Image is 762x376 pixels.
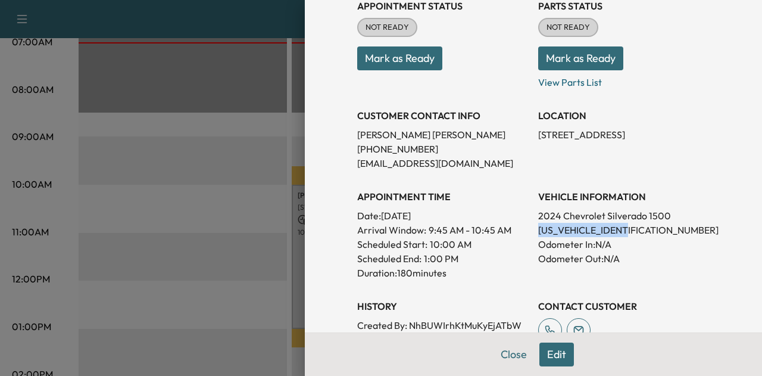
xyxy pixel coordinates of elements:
h3: History [357,299,529,313]
h3: VEHICLE INFORMATION [538,189,710,204]
p: [US_VEHICLE_IDENTIFICATION_NUMBER] [538,223,710,237]
button: Mark as Ready [357,46,442,70]
p: Created By : NhBUWIrhKtMuKyEjATbW [357,318,529,333]
button: Close [493,343,535,366]
button: Edit [539,343,574,366]
p: [STREET_ADDRESS] [538,128,710,142]
p: 1:00 PM [424,251,458,266]
p: [PHONE_NUMBER] [357,142,529,156]
p: Scheduled End: [357,251,421,266]
h3: CUSTOMER CONTACT INFO [357,108,529,123]
h3: LOCATION [538,108,710,123]
span: NOT READY [539,21,597,33]
h3: CONTACT CUSTOMER [538,299,710,313]
p: [PERSON_NAME] [PERSON_NAME] [357,128,529,142]
p: 10:00 AM [430,237,471,251]
p: Odometer In: N/A [538,237,710,251]
button: Mark as Ready [538,46,623,70]
span: NOT READY [358,21,416,33]
p: Arrival Window: [357,223,529,237]
p: Scheduled Start: [357,237,427,251]
h3: APPOINTMENT TIME [357,189,529,204]
p: Duration: 180 minutes [357,266,529,280]
p: Date: [DATE] [357,209,529,223]
p: Odometer Out: N/A [538,251,710,266]
p: 2024 Chevrolet Silverado 1500 [538,209,710,223]
span: 9:45 AM - 10:45 AM [429,223,511,237]
p: View Parts List [538,70,710,89]
p: [EMAIL_ADDRESS][DOMAIN_NAME] [357,156,529,170]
